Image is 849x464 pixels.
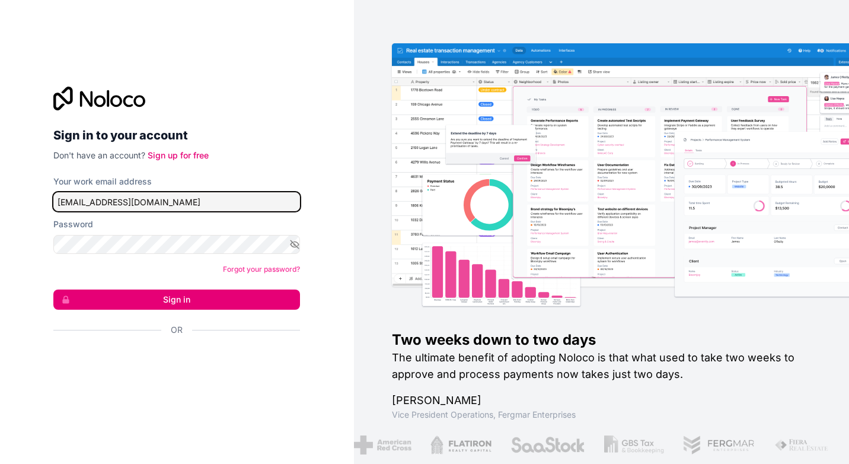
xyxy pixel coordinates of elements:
[223,265,300,274] a: Forgot your password?
[148,150,209,160] a: Sign up for free
[392,349,811,383] h2: The ultimate benefit of adopting Noloco is that what used to take two weeks to approve and proces...
[746,436,802,455] img: /assets/fiera-fwj2N5v4.png
[392,330,811,349] h1: Two weeks down to two days
[483,436,558,455] img: /assets/saastock-C6Zbiodz.png
[403,436,464,455] img: /assets/flatiron-C8eUkumj.png
[53,150,145,160] span: Don't have an account?
[53,176,152,187] label: Your work email address
[171,324,183,336] span: Or
[53,192,300,211] input: Email address
[392,409,811,421] h1: Vice President Operations , Fergmar Enterprises
[576,436,637,455] img: /assets/gbstax-C-GtDUiK.png
[326,436,384,455] img: /assets/american-red-cross-BAupjrZR.png
[392,392,811,409] h1: [PERSON_NAME]
[53,125,300,146] h2: Sign in to your account
[53,235,300,254] input: Password
[53,290,300,310] button: Sign in
[47,349,296,375] iframe: Sign in with Google Button
[656,436,728,455] img: /assets/fergmar-CudnrXN5.png
[53,218,93,230] label: Password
